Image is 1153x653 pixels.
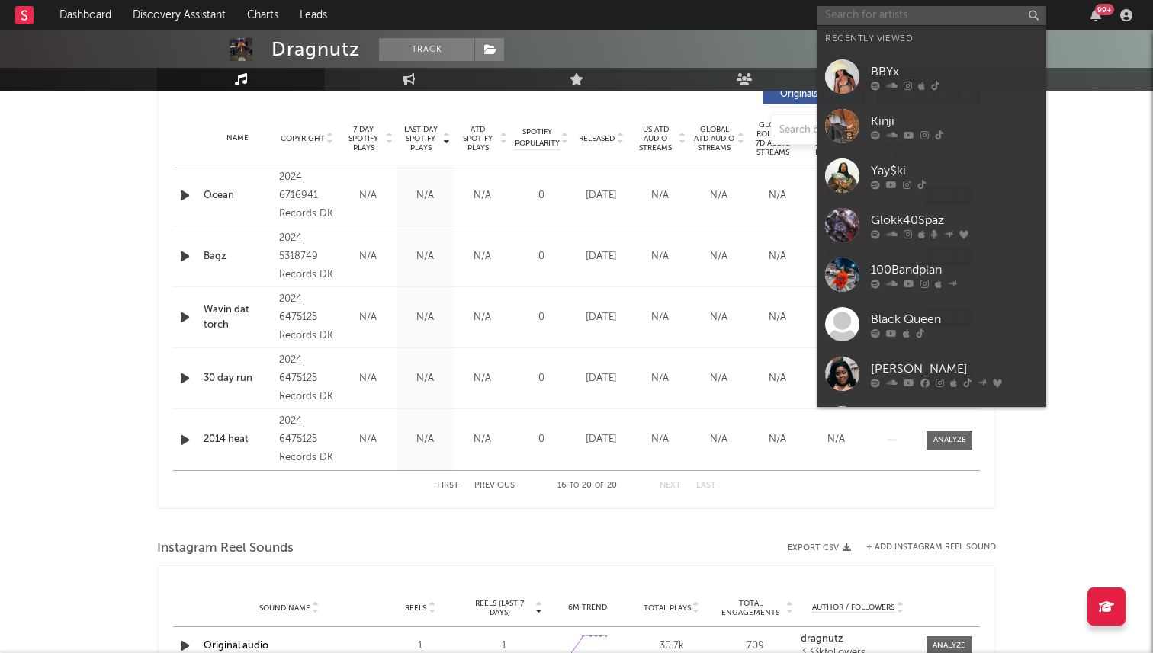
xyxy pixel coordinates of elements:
[466,599,533,617] span: Reels (last 7 days)
[811,310,862,325] div: N/A
[400,188,450,203] div: N/A
[801,634,843,644] strong: dragnutz
[817,52,1046,101] a: BBYx
[1090,9,1101,21] button: 99+
[379,38,474,61] button: Track
[458,249,507,264] div: N/A
[871,310,1039,328] div: Black Queen
[871,360,1039,378] div: [PERSON_NAME]
[811,249,862,264] div: N/A
[343,249,393,264] div: N/A
[576,249,627,264] div: [DATE]
[752,371,803,386] div: N/A
[595,482,604,489] span: of
[772,124,933,136] input: Search by song name or URL
[752,188,803,203] div: N/A
[811,188,862,203] div: N/A
[576,432,627,447] div: [DATE]
[400,432,450,447] div: N/A
[871,112,1039,130] div: Kinji
[204,371,271,386] a: 30 day run
[400,371,450,386] div: N/A
[458,310,507,325] div: N/A
[634,310,686,325] div: N/A
[693,432,744,447] div: N/A
[343,432,393,447] div: N/A
[204,188,271,203] a: Ocean
[545,477,629,495] div: 16 20 20
[515,310,568,325] div: 0
[279,290,336,345] div: 2024 6475125 Records DK
[576,310,627,325] div: [DATE]
[752,249,803,264] div: N/A
[817,299,1046,349] a: Black Queen
[204,432,271,447] a: 2014 heat
[550,602,626,613] div: 6M Trend
[204,249,271,264] a: Bagz
[763,85,866,104] button: Originals(15)
[458,371,507,386] div: N/A
[343,310,393,325] div: N/A
[343,188,393,203] div: N/A
[693,310,744,325] div: N/A
[634,249,686,264] div: N/A
[817,349,1046,399] a: [PERSON_NAME]
[400,249,450,264] div: N/A
[570,482,579,489] span: to
[812,603,894,613] span: Author / Followers
[279,351,336,406] div: 2024 6475125 Records DK
[693,188,744,203] div: N/A
[474,482,515,490] button: Previous
[279,168,336,223] div: 2024 6716941 Records DK
[866,543,996,552] button: + Add Instagram Reel Sound
[871,162,1039,180] div: Yay$ki
[811,432,862,447] div: N/A
[817,151,1046,200] a: Yay$ki
[405,603,426,613] span: Reels
[204,641,268,651] a: Original audio
[634,188,686,203] div: N/A
[817,399,1046,448] a: cikho
[752,432,803,447] div: N/A
[458,432,507,447] div: N/A
[871,261,1039,279] div: 100Bandplan
[400,310,450,325] div: N/A
[576,371,627,386] div: [DATE]
[772,90,843,99] span: Originals ( 15 )
[825,30,1039,48] div: Recently Viewed
[1095,4,1114,15] div: 99 +
[576,188,627,203] div: [DATE]
[343,371,393,386] div: N/A
[718,599,785,617] span: Total Engagements
[279,412,336,467] div: 2024 6475125 Records DK
[801,634,915,645] a: dragnutz
[696,482,716,490] button: Last
[437,482,459,490] button: First
[515,188,568,203] div: 0
[157,539,294,558] span: Instagram Reel Sounds
[693,249,744,264] div: N/A
[458,188,507,203] div: N/A
[817,6,1046,25] input: Search for artists
[817,101,1046,151] a: Kinji
[515,371,568,386] div: 0
[644,603,691,613] span: Total Plays
[752,310,803,325] div: N/A
[204,302,271,332] a: Wavin dat torch
[811,371,862,386] div: N/A
[660,482,681,490] button: Next
[259,603,310,613] span: Sound Name
[515,249,568,264] div: 0
[851,543,996,552] div: + Add Instagram Reel Sound
[271,38,360,61] div: Dragnutz
[788,543,851,552] button: Export CSV
[693,371,744,386] div: N/A
[634,371,686,386] div: N/A
[279,229,336,284] div: 2024 5318749 Records DK
[817,200,1046,250] a: Glokk40Spaz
